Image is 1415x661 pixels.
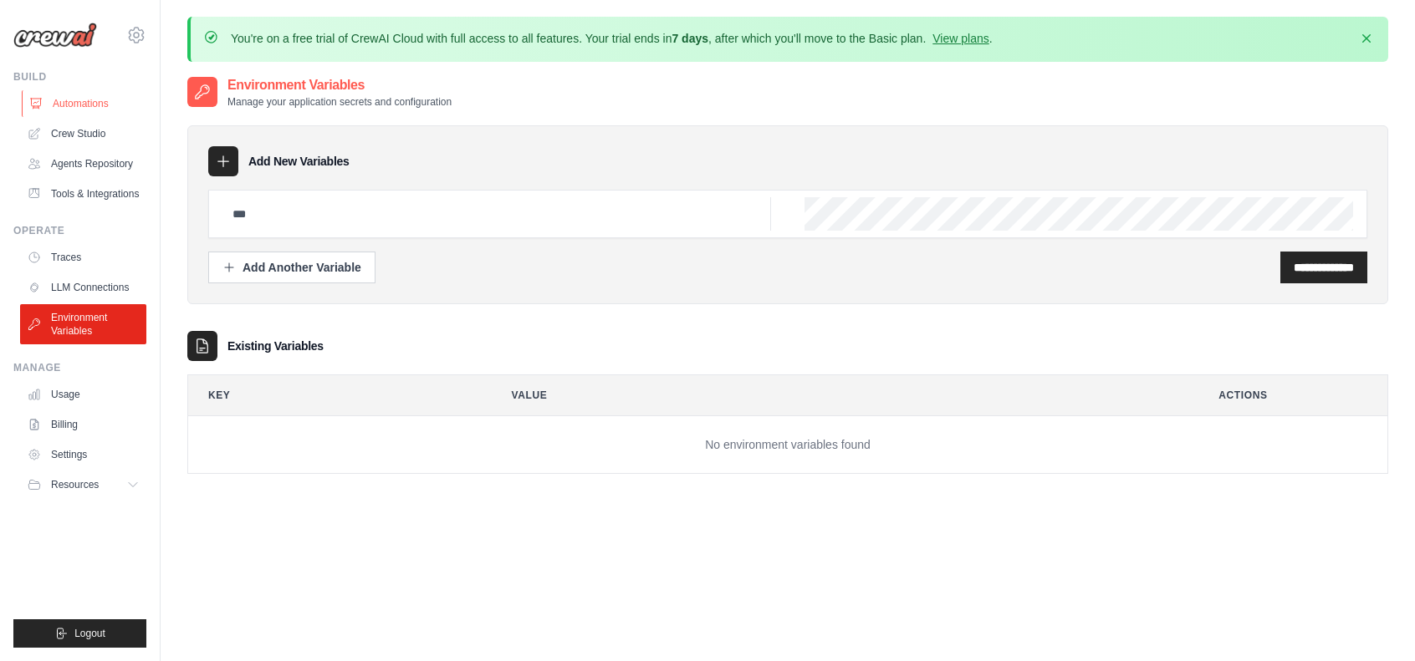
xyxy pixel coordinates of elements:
button: Add Another Variable [208,252,375,283]
th: Actions [1198,375,1387,415]
strong: 7 days [672,32,708,45]
button: Logout [13,619,146,648]
a: Agents Repository [20,150,146,177]
a: Automations [22,90,148,117]
a: Usage [20,381,146,408]
img: Logo [13,23,97,48]
div: Build [13,70,146,84]
div: Add Another Variable [222,259,361,276]
a: Traces [20,244,146,271]
a: Billing [20,411,146,438]
a: Tools & Integrations [20,181,146,207]
th: Value [492,375,1186,415]
button: Resources [20,471,146,498]
p: Manage your application secrets and configuration [227,95,452,109]
th: Key [188,375,478,415]
span: Logout [74,627,105,640]
div: Operate [13,224,146,237]
h2: Environment Variables [227,75,452,95]
a: View plans [932,32,988,45]
a: LLM Connections [20,274,146,301]
span: Resources [51,478,99,491]
div: Manage [13,361,146,374]
td: No environment variables found [188,416,1387,474]
h3: Existing Variables [227,338,324,354]
h3: Add New Variables [248,153,350,170]
a: Environment Variables [20,304,146,344]
a: Settings [20,441,146,468]
a: Crew Studio [20,120,146,147]
p: You're on a free trial of CrewAI Cloud with full access to all features. Your trial ends in , aft... [231,30,993,47]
